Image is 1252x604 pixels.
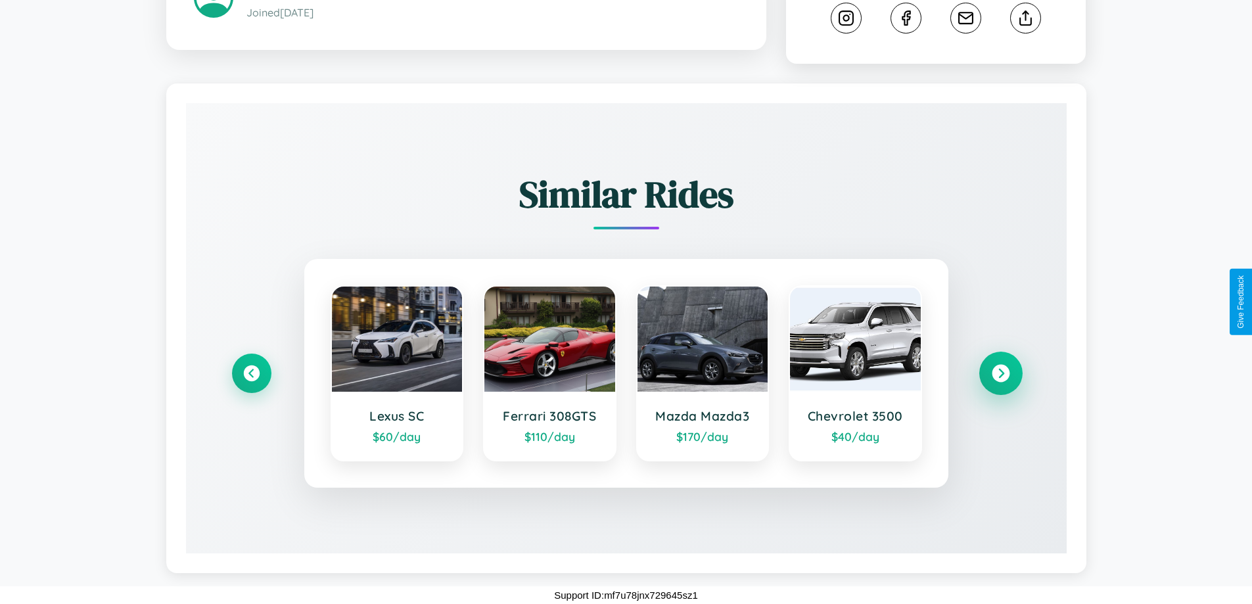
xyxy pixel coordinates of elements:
div: $ 40 /day [803,429,908,444]
h3: Lexus SC [345,408,450,424]
a: Mazda Mazda3$170/day [636,285,770,461]
h3: Mazda Mazda3 [651,408,755,424]
div: $ 170 /day [651,429,755,444]
h2: Similar Rides [232,169,1021,220]
h3: Ferrari 308GTS [498,408,602,424]
a: Lexus SC$60/day [331,285,464,461]
div: $ 110 /day [498,429,602,444]
p: Joined [DATE] [246,3,739,22]
h3: Chevrolet 3500 [803,408,908,424]
div: $ 60 /day [345,429,450,444]
a: Chevrolet 3500$40/day [789,285,922,461]
div: Give Feedback [1236,275,1245,329]
p: Support ID: mf7u78jnx729645sz1 [554,586,697,604]
a: Ferrari 308GTS$110/day [483,285,616,461]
